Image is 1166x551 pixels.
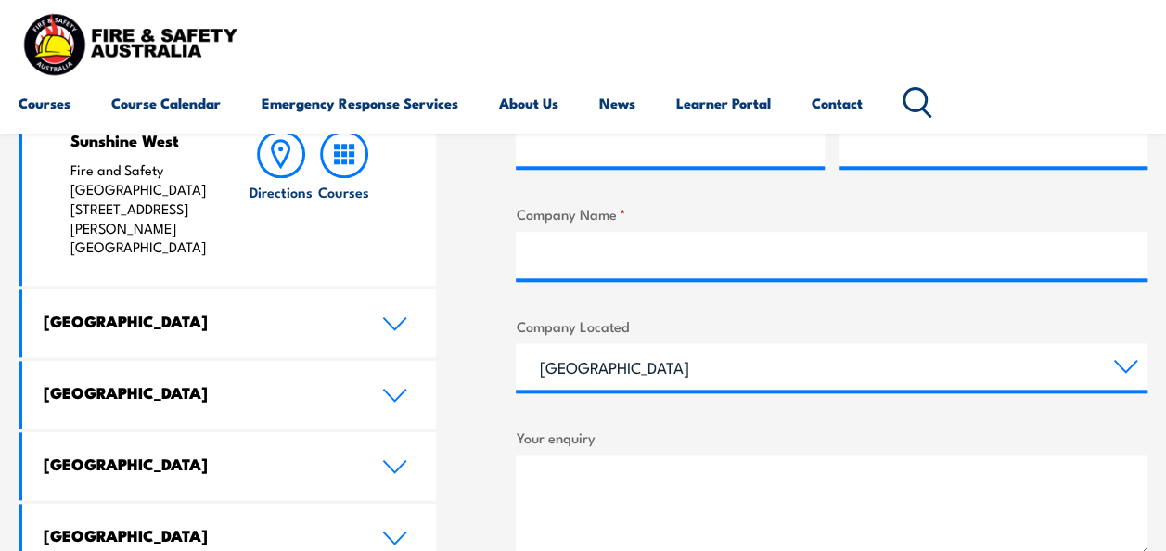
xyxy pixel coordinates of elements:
h4: [GEOGRAPHIC_DATA] [44,525,353,545]
h4: [GEOGRAPHIC_DATA] [44,382,353,403]
h4: Sunshine West [70,130,215,150]
h4: [GEOGRAPHIC_DATA] [44,454,353,474]
label: Your enquiry [516,427,1147,448]
a: [GEOGRAPHIC_DATA] [22,289,436,357]
label: Company Located [516,315,1147,337]
a: Directions [250,130,313,257]
a: [GEOGRAPHIC_DATA] [22,432,436,500]
h6: Courses [318,182,369,201]
p: Fire and Safety [GEOGRAPHIC_DATA] [STREET_ADDRESS][PERSON_NAME] [GEOGRAPHIC_DATA] [70,160,215,257]
a: Courses [313,130,375,257]
h4: [GEOGRAPHIC_DATA] [44,311,353,331]
a: Contact [812,81,863,125]
a: Course Calendar [111,81,221,125]
a: Emergency Response Services [262,81,458,125]
a: [GEOGRAPHIC_DATA] [22,361,436,429]
a: Courses [19,81,70,125]
label: Company Name [516,203,1147,224]
a: About Us [499,81,558,125]
a: News [599,81,635,125]
a: Learner Portal [676,81,771,125]
h6: Directions [250,182,313,201]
